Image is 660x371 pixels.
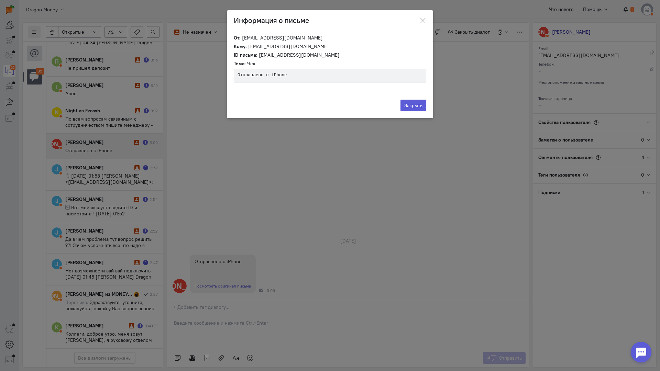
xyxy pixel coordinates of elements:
pre: Отправлено с iPhone [234,69,426,82]
span: Чек [247,60,255,67]
strong: Кому: [234,43,247,49]
span: [EMAIL_ADDRESS][DOMAIN_NAME] [248,43,329,49]
button: Закрыть [400,100,426,111]
strong: ID письма: [234,52,257,58]
span: [EMAIL_ADDRESS][DOMAIN_NAME] [259,52,340,58]
h3: Информация о письме [234,15,309,26]
strong: Тема: [234,60,246,67]
strong: От: [234,35,241,41]
span: [EMAIL_ADDRESS][DOMAIN_NAME] [242,35,323,41]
